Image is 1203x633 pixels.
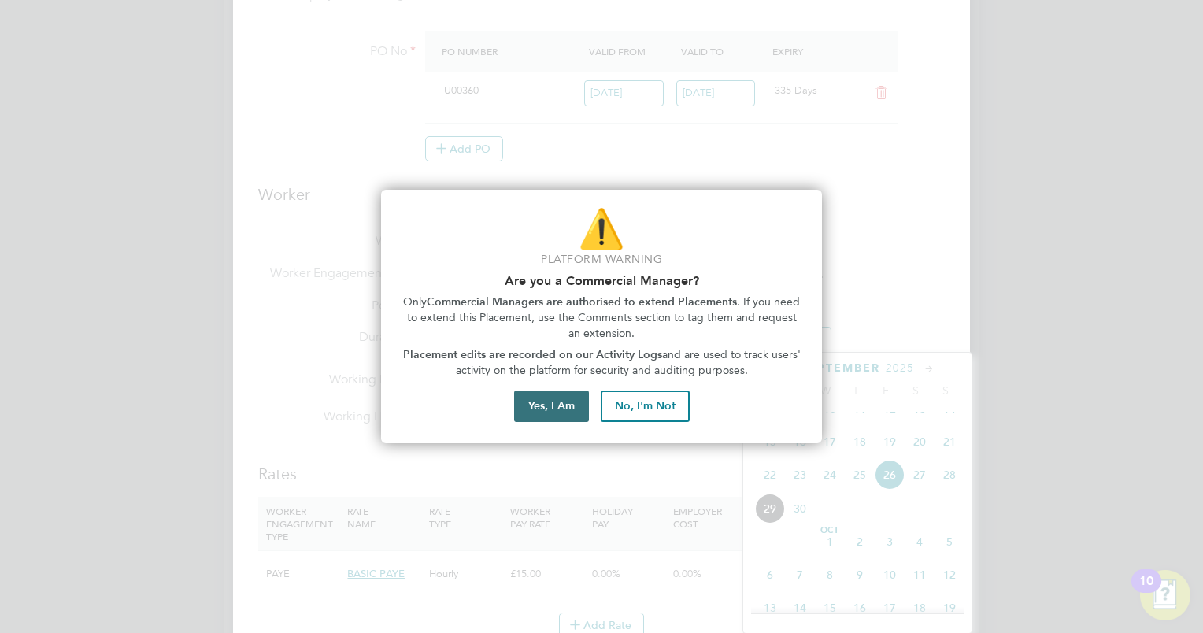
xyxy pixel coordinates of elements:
[403,348,662,361] strong: Placement edits are recorded on our Activity Logs
[381,190,822,444] div: Are you part of the Commercial Team?
[400,202,803,255] p: ⚠️
[407,295,804,339] span: . If you need to extend this Placement, use the Comments section to tag them and request an exten...
[514,391,589,422] button: Yes, I Am
[601,391,690,422] button: No, I'm Not
[456,348,804,377] span: and are used to track users' activity on the platform for security and auditing purposes.
[427,295,737,309] strong: Commercial Managers are authorised to extend Placements
[400,252,803,268] p: Platform Warning
[403,295,427,309] span: Only
[400,273,803,288] h2: Are you a Commercial Manager?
